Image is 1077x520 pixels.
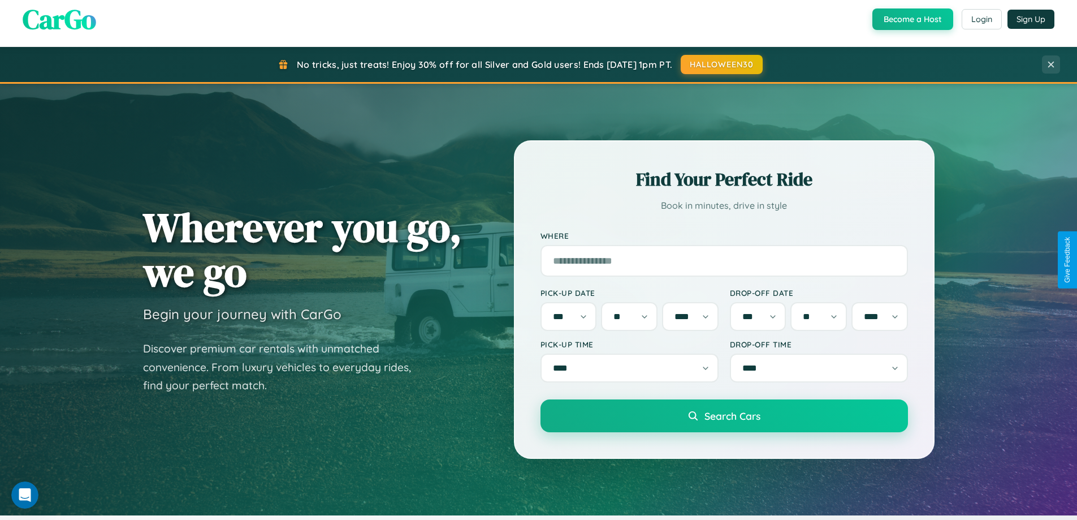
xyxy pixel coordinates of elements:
label: Drop-off Time [730,339,908,349]
button: Sign Up [1007,10,1054,29]
div: Give Feedback [1063,237,1071,283]
p: Discover premium car rentals with unmatched convenience. From luxury vehicles to everyday rides, ... [143,339,426,395]
label: Pick-up Date [540,288,719,298]
h2: Find Your Perfect Ride [540,167,908,192]
button: Become a Host [872,8,953,30]
label: Drop-off Date [730,288,908,298]
h1: Wherever you go, we go [143,205,462,294]
iframe: Intercom live chat [11,482,38,509]
label: Where [540,231,908,240]
p: Book in minutes, drive in style [540,197,908,214]
span: Search Cars [704,410,760,422]
button: HALLOWEEN30 [681,55,763,74]
span: No tricks, just treats! Enjoy 30% off for all Silver and Gold users! Ends [DATE] 1pm PT. [297,59,672,70]
span: CarGo [23,1,96,38]
button: Search Cars [540,399,908,432]
button: Login [962,9,1002,29]
label: Pick-up Time [540,339,719,349]
h3: Begin your journey with CarGo [143,306,341,323]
